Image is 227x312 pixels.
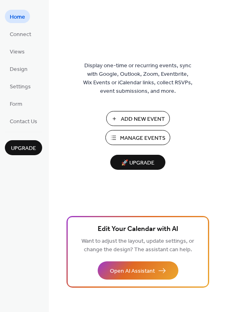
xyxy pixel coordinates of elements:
[115,158,161,169] span: 🚀 Upgrade
[98,261,178,280] button: Open AI Assistant
[83,62,193,96] span: Display one-time or recurring events, sync with Google, Outlook, Zoom, Eventbrite, Wix Events or ...
[5,10,30,23] a: Home
[121,115,165,124] span: Add New Event
[106,111,170,126] button: Add New Event
[110,155,165,170] button: 🚀 Upgrade
[10,83,31,91] span: Settings
[10,30,31,39] span: Connect
[98,224,178,235] span: Edit Your Calendar with AI
[5,97,27,110] a: Form
[5,140,42,155] button: Upgrade
[120,134,165,143] span: Manage Events
[10,118,37,126] span: Contact Us
[10,13,25,21] span: Home
[5,62,32,75] a: Design
[81,236,194,255] span: Want to adjust the layout, update settings, or change the design? The assistant can help.
[10,100,22,109] span: Form
[5,114,42,128] a: Contact Us
[105,130,170,145] button: Manage Events
[5,45,30,58] a: Views
[5,79,36,93] a: Settings
[10,48,25,56] span: Views
[5,27,36,41] a: Connect
[10,65,28,74] span: Design
[110,267,155,276] span: Open AI Assistant
[11,144,36,153] span: Upgrade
